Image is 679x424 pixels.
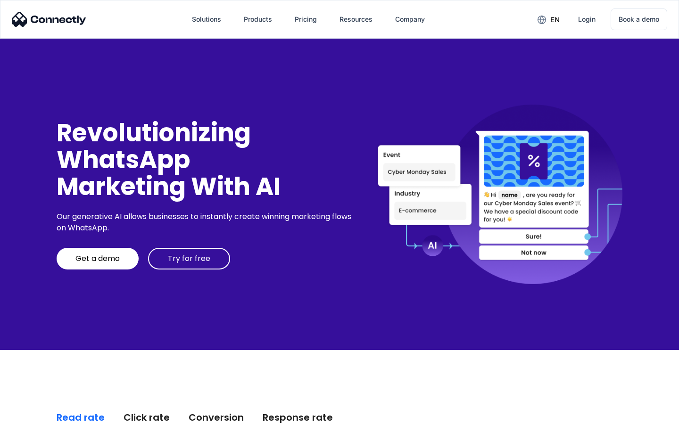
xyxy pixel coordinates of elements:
div: Conversion [189,411,244,424]
div: Solutions [192,13,221,26]
div: Click rate [124,411,170,424]
div: Pricing [295,13,317,26]
img: Connectly Logo [12,12,86,27]
a: Book a demo [611,8,667,30]
div: Try for free [168,254,210,263]
div: Resources [339,13,373,26]
div: Response rate [263,411,333,424]
div: Company [395,13,425,26]
div: Login [578,13,596,26]
div: Products [244,13,272,26]
a: Get a demo [57,248,139,269]
div: Read rate [57,411,105,424]
div: Our generative AI allows businesses to instantly create winning marketing flows on WhatsApp. [57,211,355,234]
a: Pricing [287,8,324,31]
div: Get a demo [75,254,120,263]
div: Revolutionizing WhatsApp Marketing With AI [57,119,355,200]
a: Try for free [148,248,230,269]
div: en [550,13,560,26]
a: Login [571,8,603,31]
